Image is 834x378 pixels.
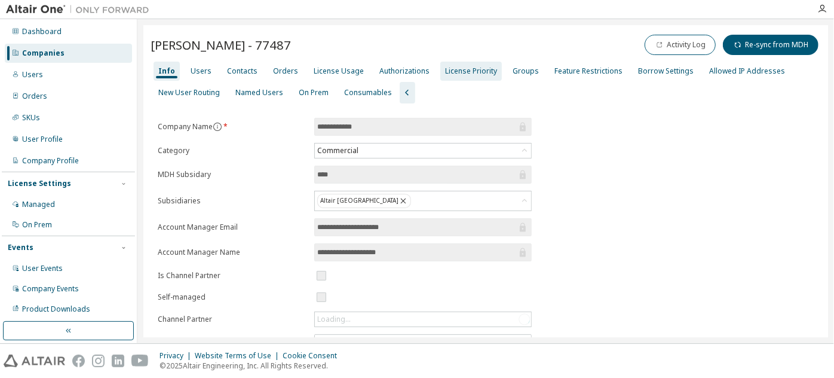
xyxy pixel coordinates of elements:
div: Website Terms of Use [195,351,283,361]
div: Events [8,243,33,252]
div: Users [191,66,211,76]
div: License Settings [8,179,71,188]
div: Company Events [22,284,79,294]
div: Loading... [317,315,351,324]
div: License Usage [314,66,364,76]
div: Contacts [227,66,257,76]
div: Altair [GEOGRAPHIC_DATA] [317,194,411,208]
div: License Priority [445,66,497,76]
label: Account Manager Name [158,248,307,257]
div: Consumables [344,88,392,97]
div: Dashboard [22,27,62,36]
div: Feature Restrictions [554,66,623,76]
div: New User Routing [158,88,220,97]
div: Authorizations [379,66,430,76]
div: User Events [22,264,63,273]
div: SKUs [22,113,40,123]
div: Named Users [235,88,283,97]
div: Orders [273,66,298,76]
img: facebook.svg [72,355,85,367]
span: [PERSON_NAME] - 77487 [151,36,291,53]
img: altair_logo.svg [4,355,65,367]
div: On Prem [22,220,52,230]
label: Company Name [158,122,307,132]
label: Subsidiaries [158,196,307,206]
div: Loading... [315,312,531,327]
img: linkedin.svg [112,355,124,367]
button: Re-sync from MDH [723,35,818,55]
div: User Profile [22,135,63,144]
div: Product Downloads [22,304,90,314]
div: Borrow Settings [638,66,694,76]
div: Groups [513,66,539,76]
img: youtube.svg [131,355,149,367]
p: © 2025 Altair Engineering, Inc. All Rights Reserved. [160,361,344,371]
div: Company Profile [22,156,79,166]
label: Self-managed [158,292,307,302]
div: Commercial [315,144,531,158]
img: Altair One [6,4,155,16]
div: Companies [22,48,65,58]
div: On Prem [299,88,329,97]
div: Orders [22,92,47,101]
div: Info [158,66,175,76]
button: information [213,122,222,132]
div: Altair [GEOGRAPHIC_DATA] [315,191,531,211]
button: Activity Log [645,35,716,55]
div: Managed [22,200,55,209]
label: Category [158,146,307,156]
div: Allowed IP Addresses [709,66,785,76]
div: Cookie Consent [283,351,344,361]
label: Channel Partner [158,315,307,324]
label: Is Channel Partner [158,271,307,281]
div: Commercial [315,144,360,157]
img: instagram.svg [92,355,105,367]
label: Account Manager Email [158,222,307,232]
label: MDH Subsidary [158,170,307,179]
div: Privacy [160,351,195,361]
div: Users [22,70,43,80]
